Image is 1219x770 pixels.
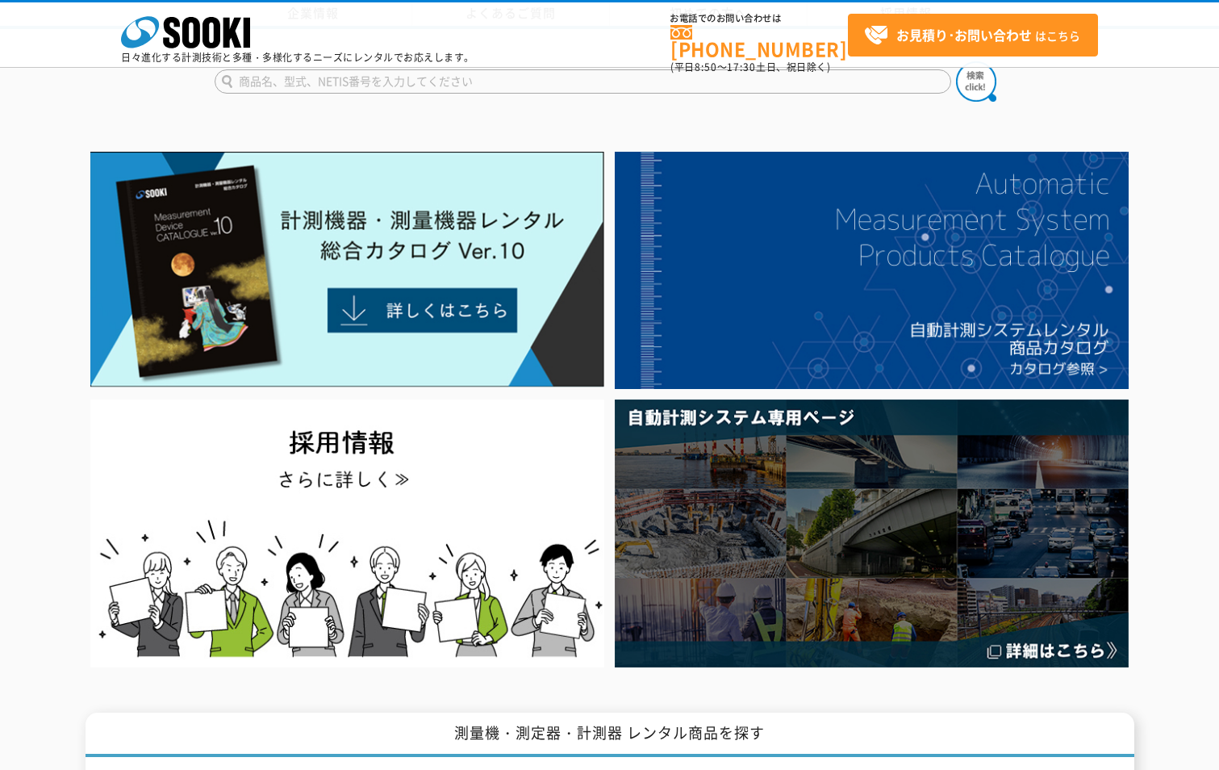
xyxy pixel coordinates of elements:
[90,400,604,667] img: SOOKI recruit
[727,60,756,74] span: 17:30
[670,25,848,58] a: [PHONE_NUMBER]
[864,23,1080,48] span: はこちら
[90,152,604,387] img: Catalog Ver10
[615,152,1129,389] img: 自動計測システムカタログ
[670,14,848,23] span: お電話でのお問い合わせは
[670,60,830,74] span: (平日 ～ 土日、祝日除く)
[121,52,474,62] p: 日々進化する計測技術と多種・多様化するニーズにレンタルでお応えします。
[615,400,1129,667] img: 自動計測システム専用ページ
[695,60,717,74] span: 8:50
[215,69,951,94] input: 商品名、型式、NETIS番号を入力してください
[86,713,1134,757] h1: 測量機・測定器・計測器 レンタル商品を探す
[848,14,1098,56] a: お見積り･お問い合わせはこちら
[896,25,1032,44] strong: お見積り･お問い合わせ
[956,61,996,102] img: btn_search.png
